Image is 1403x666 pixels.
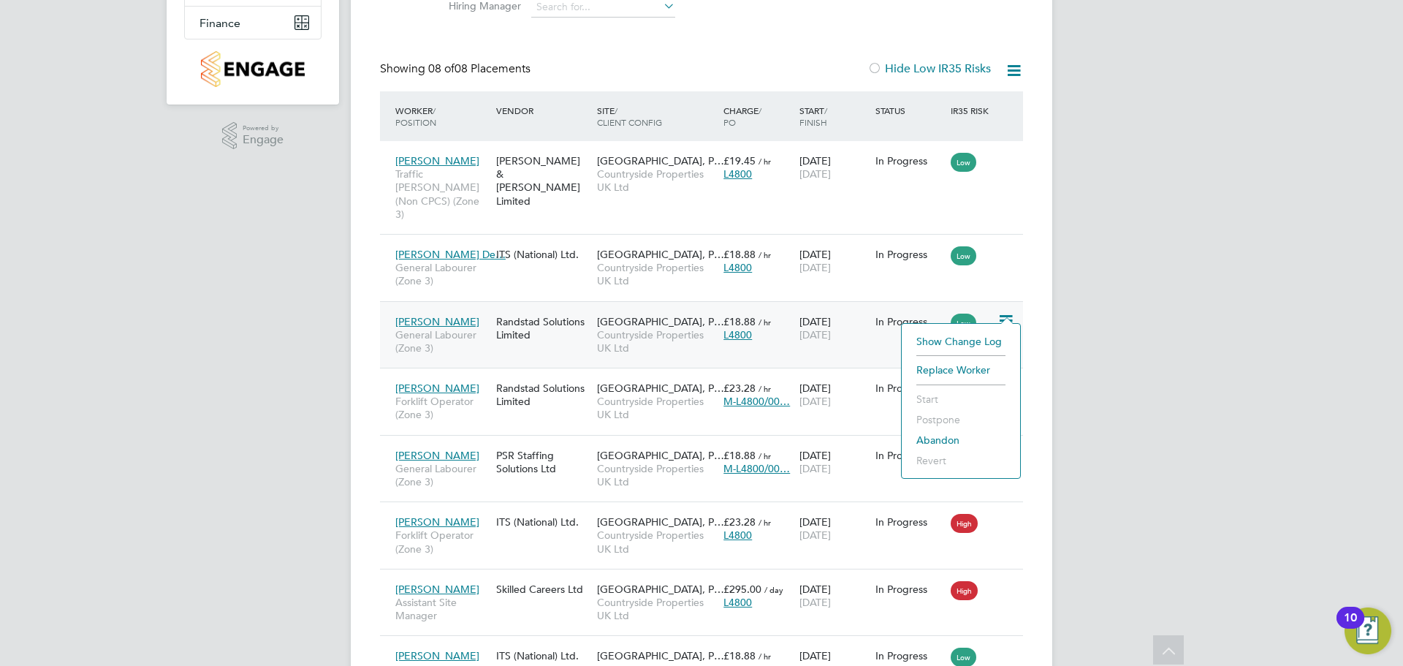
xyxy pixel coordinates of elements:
[597,596,716,622] span: Countryside Properties UK Ltd
[875,154,944,167] div: In Progress
[796,97,872,135] div: Start
[796,241,872,281] div: [DATE]
[872,97,948,124] div: Status
[1344,618,1357,637] div: 10
[951,581,978,600] span: High
[799,328,831,341] span: [DATE]
[723,529,752,542] span: L4800
[395,261,489,287] span: General Labourer (Zone 3)
[723,515,756,529] span: £23.28
[758,383,771,394] span: / hr
[395,395,489,421] span: Forklift Operator (Zone 3)
[392,146,1023,159] a: [PERSON_NAME]Traffic [PERSON_NAME] (Non CPCS) (Zone 3)[PERSON_NAME] & [PERSON_NAME] Limited[GEOGR...
[720,97,796,135] div: Charge
[428,61,531,76] span: 08 Placements
[392,641,1023,654] a: [PERSON_NAME]General Labourer (Zone 3)ITS (National) Ltd.[GEOGRAPHIC_DATA], P…Countryside Propert...
[723,395,790,408] span: M-L4800/00…
[758,249,771,260] span: / hr
[392,307,1023,319] a: [PERSON_NAME]General Labourer (Zone 3)Randstad Solutions Limited[GEOGRAPHIC_DATA], P…Countryside ...
[597,382,724,395] span: [GEOGRAPHIC_DATA], P…
[597,529,716,555] span: Countryside Properties UK Ltd
[395,649,479,662] span: [PERSON_NAME]
[184,51,322,87] a: Go to home page
[392,97,493,135] div: Worker
[392,575,1023,587] a: [PERSON_NAME]Assistant Site ManagerSkilled Careers Ltd[GEOGRAPHIC_DATA], P…Countryside Properties...
[392,507,1023,520] a: [PERSON_NAME]Forklift Operator (Zone 3)ITS (National) Ltd.[GEOGRAPHIC_DATA], P…Countryside Proper...
[875,583,944,596] div: In Progress
[723,649,756,662] span: £18.88
[796,147,872,188] div: [DATE]
[909,331,1013,352] li: Show change log
[395,382,479,395] span: [PERSON_NAME]
[380,61,533,77] div: Showing
[799,167,831,181] span: [DATE]
[395,328,489,355] span: General Labourer (Zone 3)
[395,515,479,529] span: [PERSON_NAME]
[867,61,991,76] label: Hide Low IR35 Risks
[764,584,783,595] span: / day
[199,16,240,30] span: Finance
[796,308,872,349] div: [DATE]
[392,240,1023,252] a: [PERSON_NAME] De…General Labourer (Zone 3)ITS (National) Ltd.[GEOGRAPHIC_DATA], P…Countryside Pro...
[723,596,752,609] span: L4800
[185,7,321,39] button: Finance
[723,154,756,167] span: £19.45
[493,508,593,536] div: ITS (National) Ltd.
[597,649,724,662] span: [GEOGRAPHIC_DATA], P…
[395,449,479,462] span: [PERSON_NAME]
[222,122,284,150] a: Powered byEngage
[875,315,944,328] div: In Progress
[395,315,479,328] span: [PERSON_NAME]
[723,261,752,274] span: L4800
[799,105,827,128] span: / Finish
[909,360,1013,380] li: Replace Worker
[392,374,1023,386] a: [PERSON_NAME]Forklift Operator (Zone 3)Randstad Solutions Limited[GEOGRAPHIC_DATA], P…Countryside...
[909,450,1013,471] li: Revert
[395,154,479,167] span: [PERSON_NAME]
[493,442,593,483] div: PSR Staffing Solutions Ltd
[597,154,724,167] span: [GEOGRAPHIC_DATA], P…
[723,328,752,341] span: L4800
[875,449,944,462] div: In Progress
[758,517,771,528] span: / hr
[723,167,752,181] span: L4800
[799,596,831,609] span: [DATE]
[909,430,1013,450] li: Abandon
[723,382,756,395] span: £23.28
[597,167,716,194] span: Countryside Properties UK Ltd
[395,248,506,261] span: [PERSON_NAME] De…
[395,529,489,555] span: Forklift Operator (Zone 3)
[758,156,771,167] span: / hr
[597,462,716,488] span: Countryside Properties UK Ltd
[723,248,756,261] span: £18.88
[796,374,872,415] div: [DATE]
[597,261,716,287] span: Countryside Properties UK Ltd
[243,122,284,135] span: Powered by
[597,105,662,128] span: / Client Config
[799,529,831,542] span: [DATE]
[597,515,724,529] span: [GEOGRAPHIC_DATA], P…
[597,328,716,355] span: Countryside Properties UK Ltd
[951,246,976,265] span: Low
[395,583,479,596] span: [PERSON_NAME]
[951,514,978,533] span: High
[395,462,489,488] span: General Labourer (Zone 3)
[395,596,489,622] span: Assistant Site Manager
[723,105,761,128] span: / PO
[875,515,944,529] div: In Progress
[799,462,831,475] span: [DATE]
[723,462,790,475] span: M-L4800/00…
[796,442,872,483] div: [DATE]
[593,97,720,135] div: Site
[395,105,436,128] span: / Position
[909,389,1013,409] li: Start
[1345,608,1391,654] button: Open Resource Center, 10 new notifications
[796,508,872,549] div: [DATE]
[723,583,761,596] span: £295.00
[875,248,944,261] div: In Progress
[947,97,997,124] div: IR35 Risk
[597,395,716,421] span: Countryside Properties UK Ltd
[723,449,756,462] span: £18.88
[799,395,831,408] span: [DATE]
[395,167,489,221] span: Traffic [PERSON_NAME] (Non CPCS) (Zone 3)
